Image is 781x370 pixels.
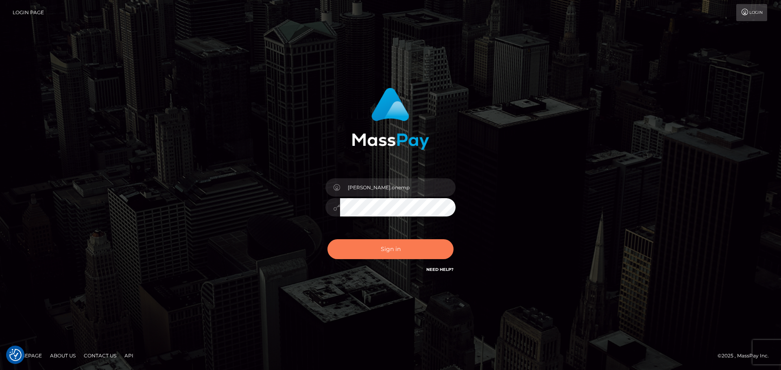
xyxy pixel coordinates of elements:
img: MassPay Login [352,88,429,150]
a: API [121,349,137,362]
a: Need Help? [426,267,454,272]
button: Consent Preferences [9,349,22,361]
a: Login Page [13,4,44,21]
input: Username... [340,178,456,197]
a: Homepage [9,349,45,362]
img: Revisit consent button [9,349,22,361]
a: Contact Us [81,349,120,362]
div: © 2025 , MassPay Inc. [718,351,775,360]
button: Sign in [327,239,454,259]
a: About Us [47,349,79,362]
a: Login [736,4,767,21]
